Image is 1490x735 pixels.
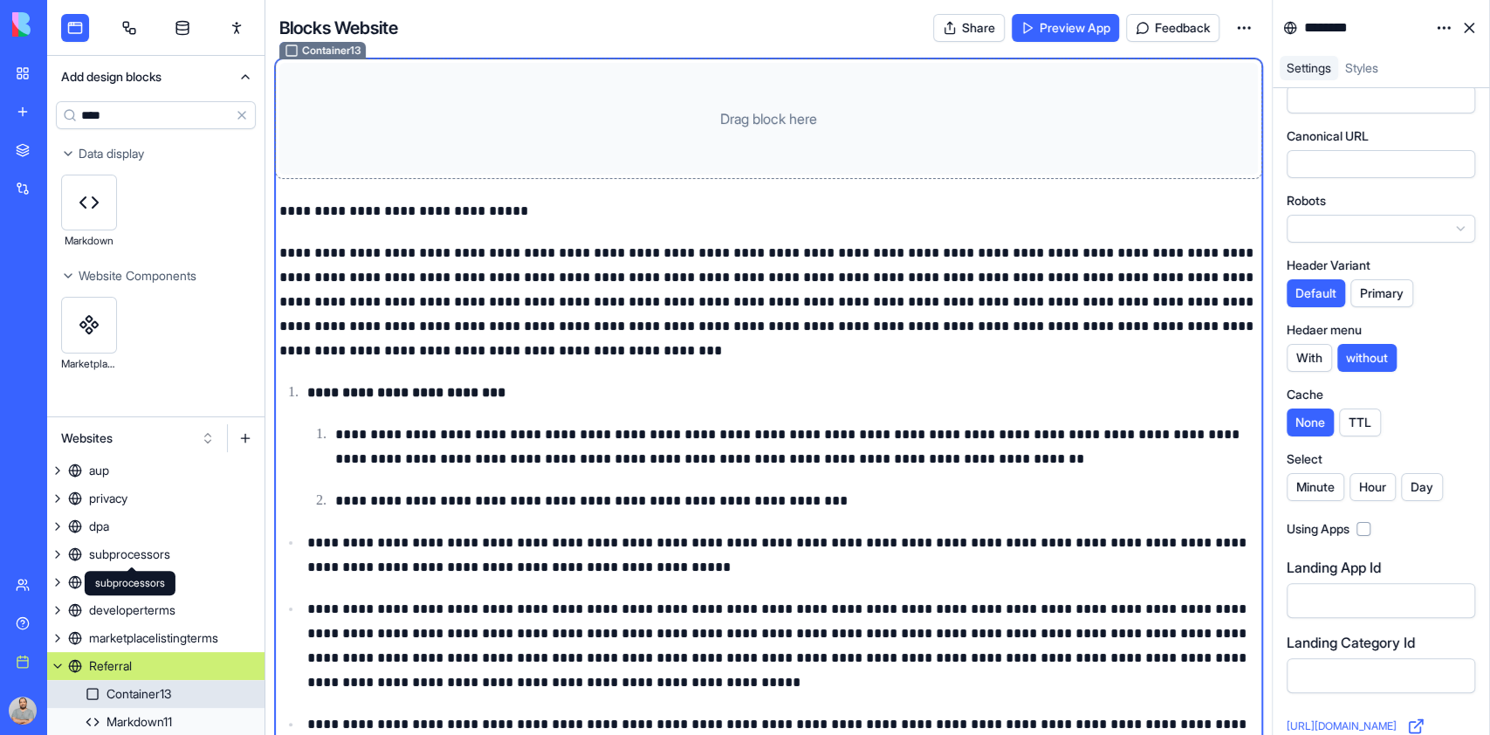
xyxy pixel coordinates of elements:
[1349,473,1396,501] button: Hour
[61,230,117,251] div: Markdown
[89,462,109,479] div: aup
[89,629,218,647] div: marketplacelistingterms
[106,713,172,731] div: Markdown11
[9,697,37,725] img: ACg8ocINnUFOES7OJTbiXTGVx5LDDHjA4HP-TH47xk9VcrTT7fmeQxI=s96-c
[1287,279,1345,307] button: Default
[47,457,264,484] a: aup
[1338,56,1385,80] a: Styles
[89,601,175,619] div: developerterms
[1287,473,1344,501] button: Minute
[47,262,264,290] button: Website Components
[279,63,1258,175] div: Container13Drag block here
[1012,14,1119,42] a: Preview App
[12,12,120,37] img: logo
[1287,632,1415,653] label: Landing Category Id
[1287,718,1425,735] a: [URL][DOMAIN_NAME]
[1287,344,1332,372] button: With
[1345,60,1378,75] span: Styles
[1287,386,1323,403] label: Cache
[89,546,170,563] div: subprocessors
[47,568,264,596] a: home
[1287,450,1322,468] label: Select
[47,56,264,98] button: Add design blocks
[1280,56,1338,80] a: Settings
[1350,279,1413,307] button: Primary
[1287,60,1331,75] span: Settings
[1287,409,1334,436] button: None
[1287,557,1381,578] label: Landing App Id
[47,624,264,652] a: marketplacelistingterms
[1126,14,1219,42] button: Feedback
[47,596,264,624] a: developerterms
[1337,344,1397,372] button: without
[106,685,171,703] div: Container13
[933,14,1005,42] button: Share
[89,518,109,535] div: dpa
[1401,473,1443,501] button: Day
[47,140,264,168] button: Data display
[1287,257,1370,274] label: Header Variant
[1287,192,1326,210] label: Robots
[1287,321,1362,339] label: Hedaer menu
[1287,520,1349,538] label: Using Apps
[89,490,127,507] div: privacy
[61,354,117,374] div: Marketplace Page
[47,512,264,540] a: dpa
[1339,409,1381,436] button: TTL
[85,571,175,595] div: subprocessors
[52,424,223,452] button: Websites
[1287,127,1369,145] label: Canonical URL
[47,652,264,680] a: Referral
[47,484,264,512] a: privacy
[47,680,264,708] a: Container13
[47,540,264,568] a: subprocessors
[279,16,398,40] h4: Blocks Website
[89,657,132,675] div: Referral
